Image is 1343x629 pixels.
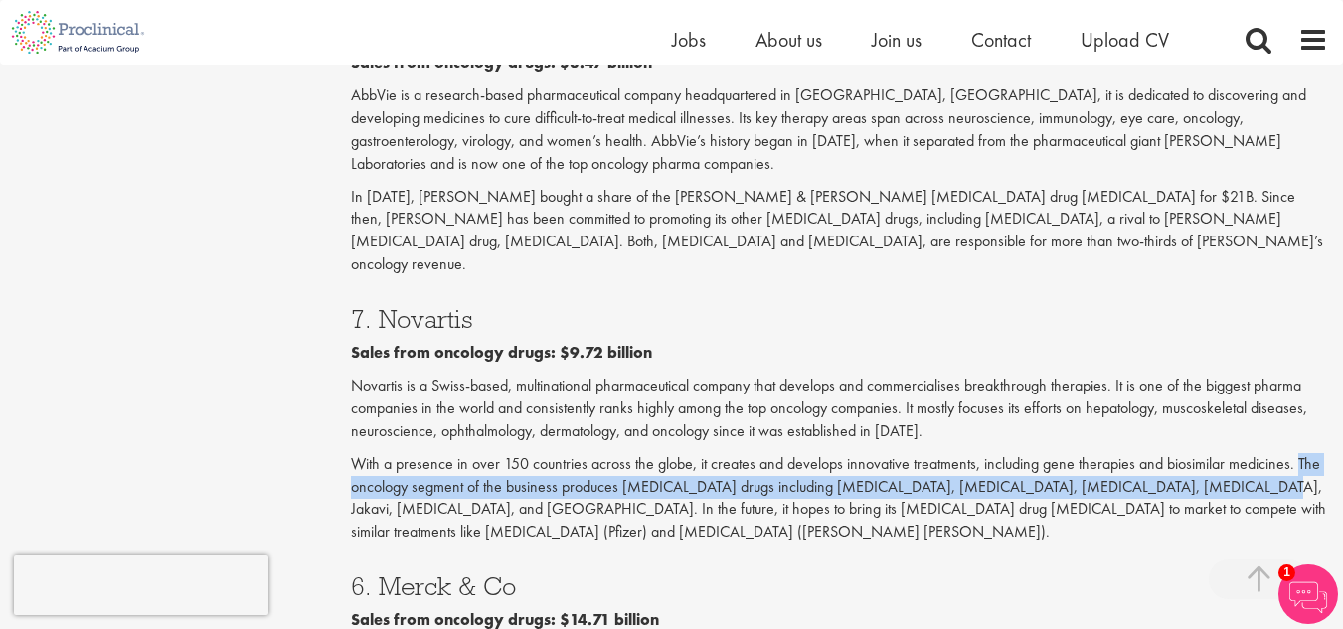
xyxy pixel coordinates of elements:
[14,555,268,615] iframe: reCAPTCHA
[351,375,1328,443] p: Novartis is a Swiss-based, multinational pharmaceutical company that develops and commercialises ...
[872,27,922,53] a: Join us
[971,27,1031,53] a: Contact
[351,84,1328,175] p: AbbVie is a research-based pharmaceutical company headquartered in [GEOGRAPHIC_DATA], [GEOGRAPHIC...
[351,342,652,363] b: Sales from oncology drugs: $9.72 billion
[351,573,1328,599] h3: 6. Merck & Co
[351,453,1328,544] p: With a presence in over 150 countries across the globe, it creates and develops innovative treatm...
[351,306,1328,332] h3: 7. Novartis
[1081,27,1169,53] a: Upload CV
[755,27,822,53] a: About us
[351,186,1328,276] p: In [DATE], [PERSON_NAME] bought a share of the [PERSON_NAME] & [PERSON_NAME] [MEDICAL_DATA] drug ...
[1278,564,1295,581] span: 1
[1278,564,1338,624] img: Chatbot
[672,27,706,53] a: Jobs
